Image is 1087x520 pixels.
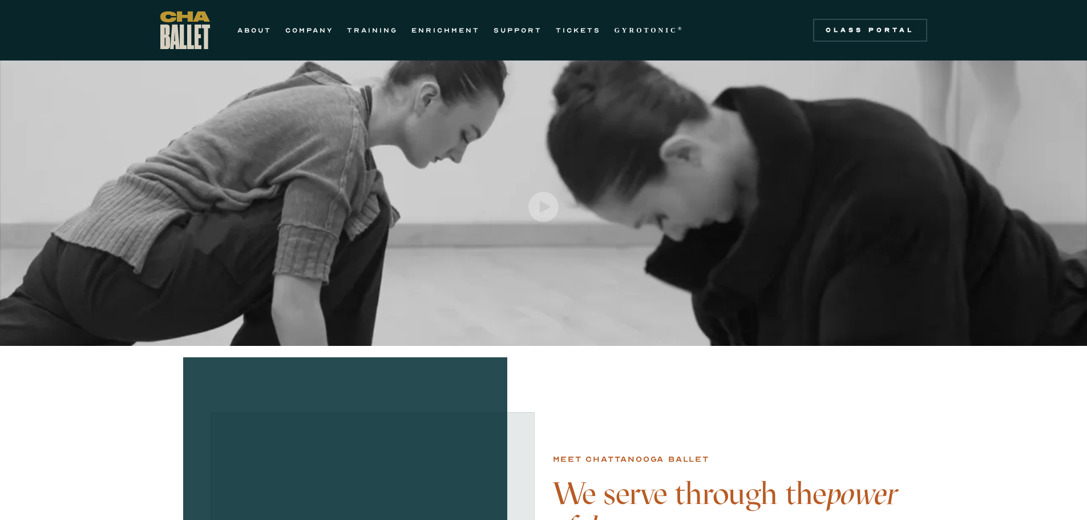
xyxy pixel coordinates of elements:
a: COMPANY [285,23,333,37]
a: home [160,11,210,49]
div: Meet chattanooga ballet [553,453,709,466]
a: TICKETS [556,23,601,37]
strong: GYROTONIC [615,26,678,34]
sup: ® [678,26,684,31]
a: GYROTONIC® [615,23,684,37]
a: ENRICHMENT [411,23,480,37]
a: Class Portal [813,19,927,42]
a: ABOUT [237,23,272,37]
a: TRAINING [347,23,398,37]
a: SUPPORT [494,23,542,37]
div: Class Portal [820,26,920,35]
